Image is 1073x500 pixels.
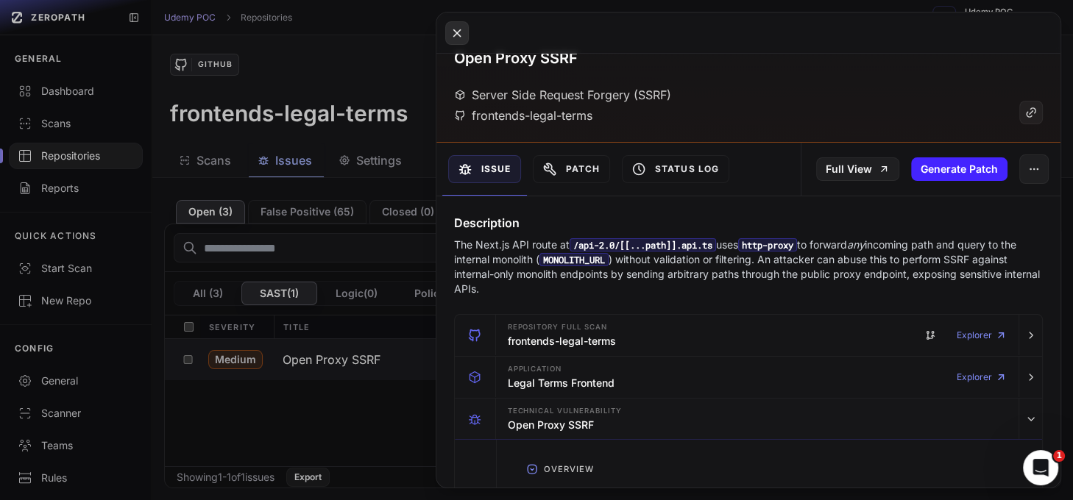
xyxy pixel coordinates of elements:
[448,155,521,183] button: Issue
[622,155,729,183] button: Status Log
[455,399,1043,440] button: Technical Vulnerability Open Proxy SSRF
[454,214,1044,232] h4: Description
[455,357,1043,398] button: Application Legal Terms Frontend Explorer
[508,334,616,349] h3: frontends-legal-terms
[570,238,716,251] code: /api-2.0/[[...path]].api.ts
[816,157,899,181] a: Full View
[533,155,610,183] button: Patch
[538,457,601,481] span: Overview
[847,238,865,251] em: any
[911,157,1008,181] button: Generate Patch
[957,362,1007,392] a: Explorer
[508,365,562,373] span: Application
[508,324,607,331] span: Repository Full scan
[738,238,797,251] code: http-proxy
[454,238,1044,296] p: The Next.js API route at uses to forward incoming path and query to the internal monolith ( ) wit...
[508,376,615,390] h3: Legal Terms Frontend
[455,315,1043,356] button: Repository Full scan frontends-legal-terms Explorer
[508,407,622,415] span: Technical Vulnerability
[514,457,1025,481] button: Overview
[1053,450,1065,462] span: 1
[957,321,1007,350] a: Explorer
[539,253,609,266] code: MONOLITH_URL
[1023,450,1058,485] iframe: Intercom live chat
[508,418,594,432] h3: Open Proxy SSRF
